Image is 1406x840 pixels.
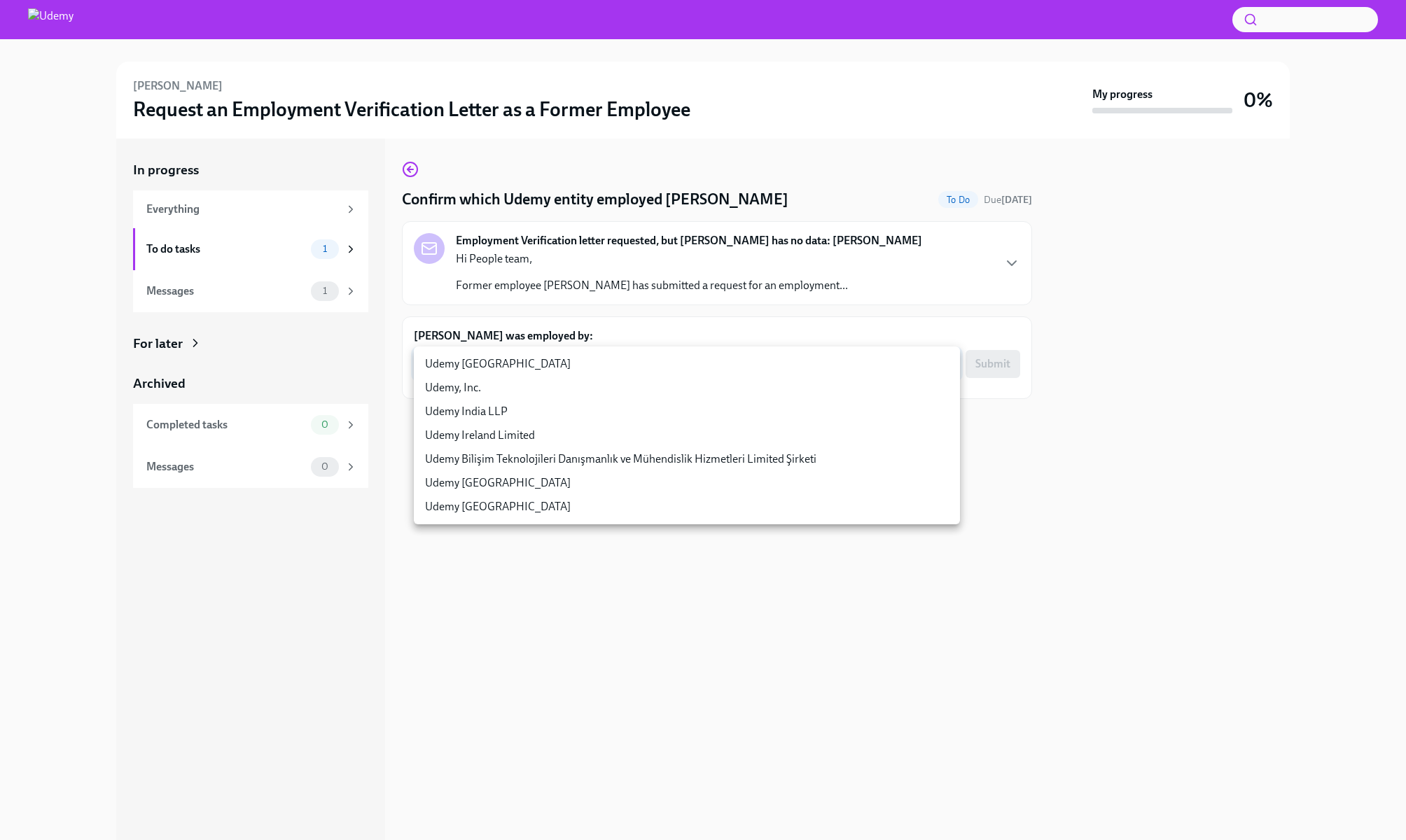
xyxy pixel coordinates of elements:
li: Udemy, Inc. [414,376,960,400]
li: Udemy India LLP [414,400,960,423]
li: Udemy [GEOGRAPHIC_DATA] [414,471,960,495]
li: Udemy Bilişim Teknolojileri Danışmanlık ve Mühendislik Hizmetleri Limited Şirketi [414,447,960,471]
li: Udemy [GEOGRAPHIC_DATA] [414,495,960,519]
li: Udemy Ireland Limited [414,423,960,447]
li: Udemy [GEOGRAPHIC_DATA] [414,352,960,376]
